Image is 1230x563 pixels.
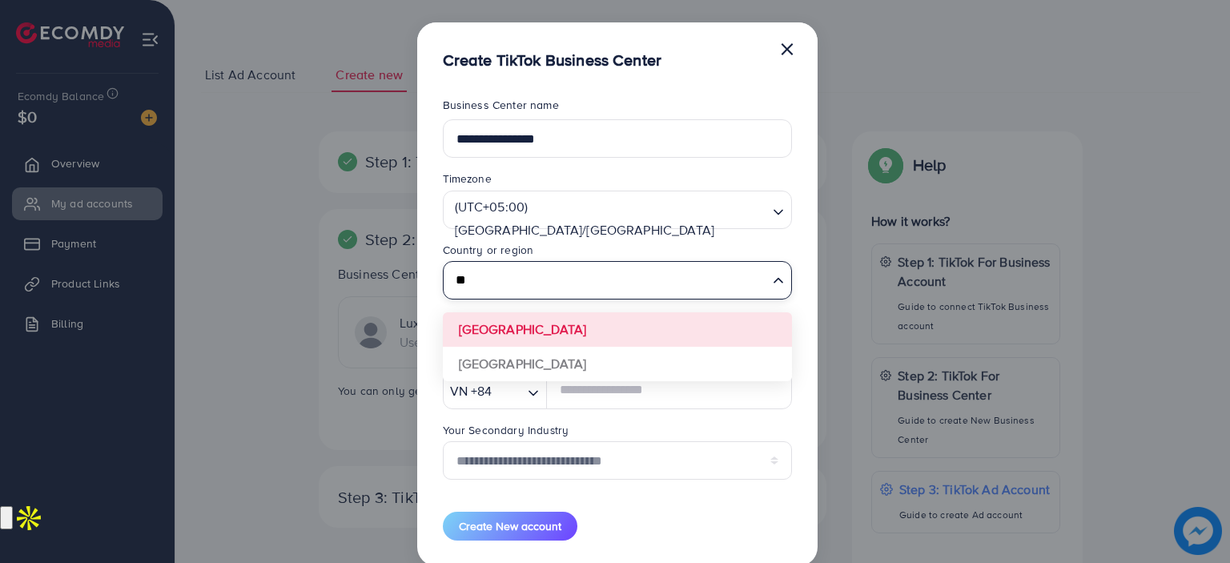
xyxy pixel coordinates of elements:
[450,266,766,296] input: Search for option
[779,32,795,64] button: Close
[450,245,766,270] input: Search for option
[443,97,792,119] legend: Business Center name
[471,380,492,403] span: +84
[443,242,534,258] label: Country or region
[459,355,587,372] strong: [GEOGRAPHIC_DATA]
[443,48,662,71] h5: Create TikTok Business Center
[459,320,587,338] strong: [GEOGRAPHIC_DATA]
[443,422,569,438] label: Your Secondary Industry
[450,380,468,403] span: VN
[443,191,792,229] div: Search for option
[13,502,45,534] img: Apollo
[452,195,765,242] span: (UTC+05:00) [GEOGRAPHIC_DATA]/[GEOGRAPHIC_DATA]
[443,261,792,300] div: Search for option
[443,371,548,409] div: Search for option
[496,379,521,404] input: Search for option
[443,171,492,187] label: Timezone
